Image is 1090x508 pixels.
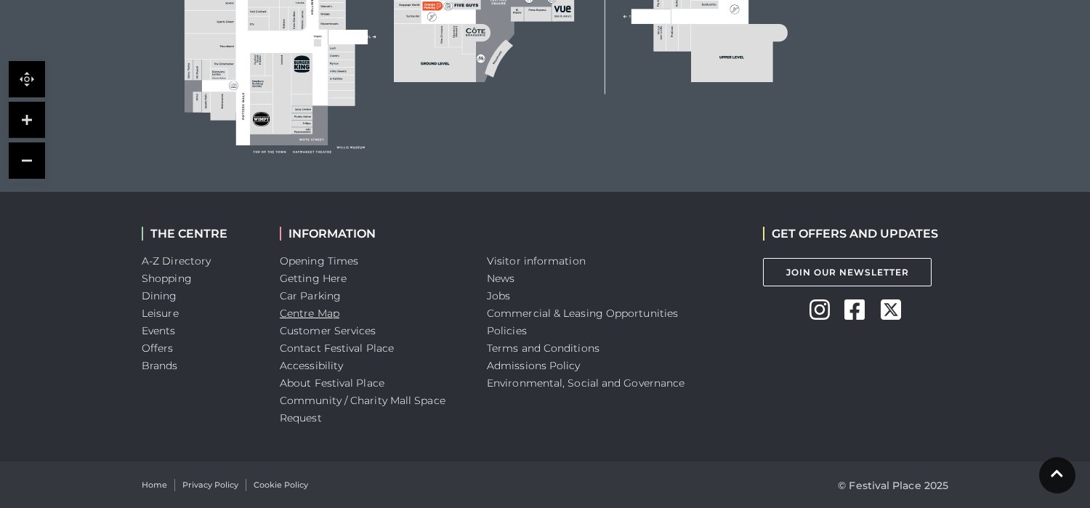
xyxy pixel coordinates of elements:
[487,324,527,337] a: Policies
[142,227,258,241] h2: THE CENTRE
[280,289,341,302] a: Car Parking
[254,479,308,491] a: Cookie Policy
[280,376,384,390] a: About Festival Place
[142,342,174,355] a: Offers
[763,258,932,286] a: Join Our Newsletter
[487,307,678,320] a: Commercial & Leasing Opportunities
[487,376,685,390] a: Environmental, Social and Governance
[763,227,938,241] h2: GET OFFERS AND UPDATES
[838,477,948,494] p: © Festival Place 2025
[182,479,238,491] a: Privacy Policy
[280,394,445,424] a: Community / Charity Mall Space Request
[487,359,581,372] a: Admissions Policy
[142,324,176,337] a: Events
[280,307,339,320] a: Centre Map
[142,254,211,267] a: A-Z Directory
[487,254,586,267] a: Visitor information
[487,272,514,285] a: News
[487,289,510,302] a: Jobs
[142,307,179,320] a: Leisure
[280,254,358,267] a: Opening Times
[280,359,343,372] a: Accessibility
[280,272,347,285] a: Getting Here
[280,324,376,337] a: Customer Services
[142,272,192,285] a: Shopping
[142,289,177,302] a: Dining
[142,359,178,372] a: Brands
[142,479,167,491] a: Home
[280,342,394,355] a: Contact Festival Place
[487,342,599,355] a: Terms and Conditions
[280,227,465,241] h2: INFORMATION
